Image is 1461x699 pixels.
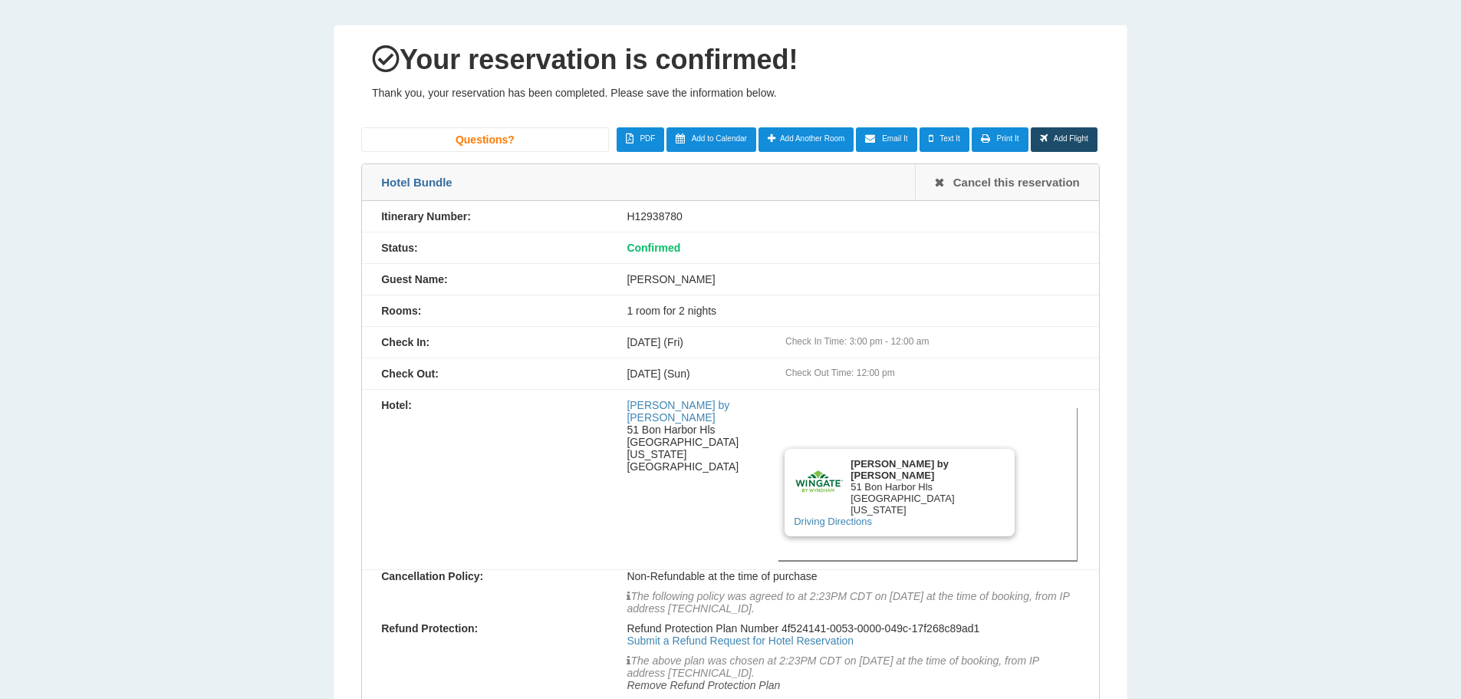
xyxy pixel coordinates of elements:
[920,127,969,152] a: Text It
[362,622,607,635] div: Refund Protection:
[362,242,607,254] div: Status:
[627,582,1079,615] p: The following policy was agreed to at 2:23PM CDT on [DATE] at the time of booking, from IP addres...
[972,127,1028,152] a: Print It
[381,176,452,189] span: Hotel Bundle
[856,127,916,152] a: Email It
[758,127,854,152] a: Add Another Room
[915,164,1099,200] a: Cancel this reservation
[361,127,608,152] a: Questions?
[794,516,872,527] a: Driving Directions
[785,368,1080,378] div: Check Out Time: 12:00 pm
[607,305,1098,317] div: 1 room for 2 nights
[617,127,665,152] a: PDF
[362,399,607,411] div: Hotel:
[627,399,778,473] div: 51 Bon Harbor Hls [GEOGRAPHIC_DATA][US_STATE] [GEOGRAPHIC_DATA]
[627,679,780,691] a: Remove Refund Protection Plan
[607,273,1098,285] div: [PERSON_NAME]
[692,134,747,143] span: Add to Calendar
[780,134,845,143] span: Add Another Room
[627,399,729,424] a: [PERSON_NAME] by [PERSON_NAME]
[1031,127,1097,152] a: Add Flight
[794,458,843,507] img: Brand logo for Wingate by Wyndham Owensboro
[362,368,607,380] div: Check Out:
[362,305,607,317] div: Rooms:
[372,87,1089,99] p: Thank you, your reservation has been completed. Please save the information below.
[666,127,756,152] a: Add to Calendar
[851,458,949,481] b: [PERSON_NAME] by [PERSON_NAME]
[607,242,1098,254] div: Confirmed
[456,134,515,146] span: Questions?
[1054,134,1088,143] span: Add Flight
[997,134,1019,143] span: Print It
[785,336,1080,347] div: Check In Time: 3:00 pm - 12:00 am
[939,134,960,143] span: Text It
[362,210,607,223] div: Itinerary Number:
[640,134,655,143] span: PDF
[627,647,1079,691] p: The above plan was chosen at 2:23PM CDT on [DATE] at the time of booking, from IP address [TECHNI...
[785,449,1015,536] div: 51 Bon Harbor Hls [GEOGRAPHIC_DATA][US_STATE]
[362,336,607,348] div: Check In:
[607,570,1098,622] div: Non-Refundable at the time of purchase
[627,635,854,647] a: Submit a Refund Request for Hotel Reservation
[372,45,1089,75] h1: Your reservation is confirmed!
[362,570,607,582] div: Cancellation Policy:
[607,210,1098,223] div: H12938780
[607,336,1098,348] div: [DATE] (Fri)
[362,273,607,285] div: Guest Name:
[607,368,1098,380] div: [DATE] (Sun)
[882,134,907,143] span: Email It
